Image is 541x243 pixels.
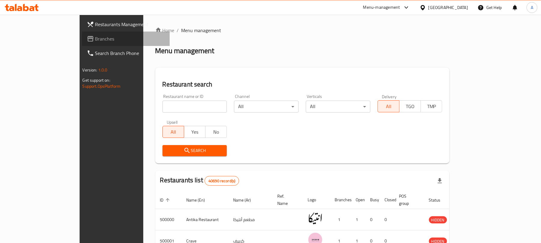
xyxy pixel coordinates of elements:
[433,174,447,188] div: Export file
[382,94,397,99] label: Delivery
[95,35,165,42] span: Branches
[351,191,366,209] th: Open
[378,100,399,112] button: All
[366,209,380,230] td: 0
[167,120,178,124] label: Upsell
[98,66,108,74] span: 1.0.0
[163,126,184,138] button: All
[155,27,450,34] nav: breadcrumb
[155,46,214,56] h2: Menu management
[95,50,165,57] span: Search Branch Phone
[82,32,170,46] a: Branches
[428,4,468,11] div: [GEOGRAPHIC_DATA]
[160,196,172,204] span: ID
[423,102,440,111] span: TMP
[229,209,273,230] td: مطعم أنتيكا
[399,193,417,207] span: POS group
[330,209,351,230] td: 1
[306,101,370,113] div: All
[95,21,165,28] span: Restaurants Management
[366,191,380,209] th: Busy
[429,216,447,223] div: HIDDEN
[181,27,221,34] span: Menu management
[187,128,203,136] span: Yes
[402,102,418,111] span: TGO
[380,209,394,230] td: 0
[421,100,442,112] button: TMP
[380,191,394,209] th: Closed
[165,128,182,136] span: All
[205,176,239,186] div: Total records count
[83,66,97,74] span: Version:
[163,145,227,156] button: Search
[233,196,259,204] span: Name (Ar)
[205,126,227,138] button: No
[177,27,179,34] li: /
[429,217,447,223] span: HIDDEN
[83,76,110,84] span: Get support on:
[82,17,170,32] a: Restaurants Management
[429,196,448,204] span: Status
[351,209,366,230] td: 1
[234,101,299,113] div: All
[83,82,121,90] a: Support.OpsPlatform
[167,147,222,154] span: Search
[184,126,205,138] button: Yes
[308,211,323,226] img: Antika Restaurant
[187,196,213,204] span: Name (En)
[303,191,330,209] th: Logo
[82,46,170,60] a: Search Branch Phone
[182,209,229,230] td: Antika Restaurant
[205,178,239,184] span: 40690 record(s)
[160,176,239,186] h2: Restaurants list
[399,100,421,112] button: TGO
[163,80,442,89] h2: Restaurant search
[531,4,533,11] span: A
[363,4,400,11] div: Menu-management
[330,191,351,209] th: Branches
[278,193,296,207] span: Ref. Name
[208,128,224,136] span: No
[380,102,397,111] span: All
[163,101,227,113] input: Search for restaurant name or ID..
